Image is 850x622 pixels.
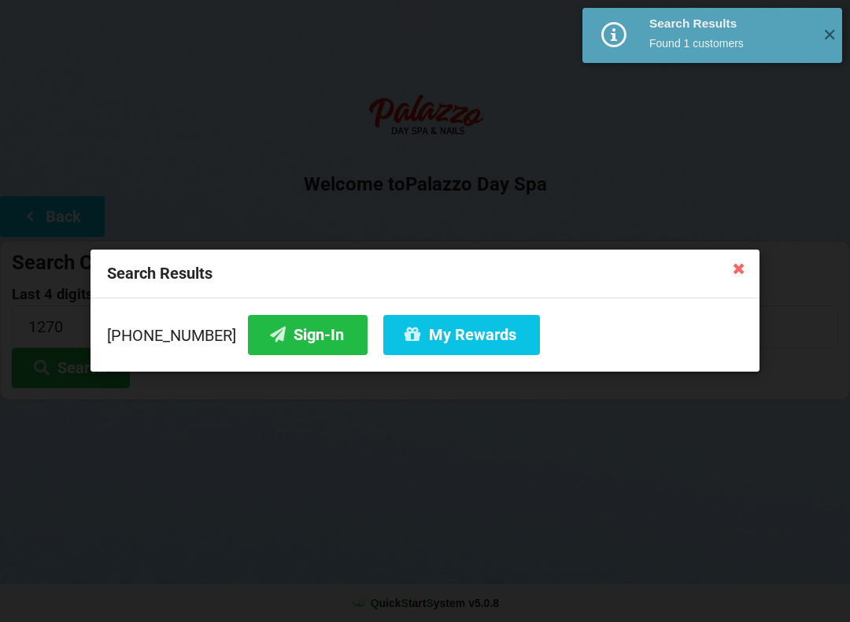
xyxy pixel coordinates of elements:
div: [PHONE_NUMBER] [107,315,743,355]
div: Search Results [649,16,811,31]
div: Search Results [91,250,759,298]
div: Found 1 customers [649,35,811,51]
button: My Rewards [383,315,540,355]
button: Sign-In [248,315,368,355]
